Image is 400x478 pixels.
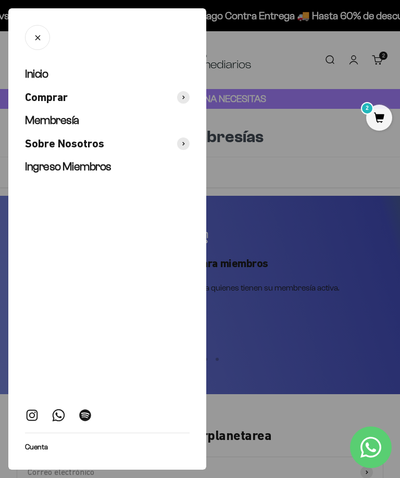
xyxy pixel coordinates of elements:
[366,113,392,124] a: 2
[25,114,79,127] span: Membresía
[25,160,111,173] span: Ingreso Miembros
[25,408,39,422] a: Síguenos en Instagram
[25,113,190,128] a: Membresía
[25,136,104,152] span: Sobre Nosotros
[25,90,190,105] button: Comprar
[25,67,190,82] a: Inicio
[25,442,48,453] a: Cuenta
[25,25,50,50] button: Cerrar
[78,408,92,422] a: Síguenos en Spotify
[25,67,48,80] span: Inicio
[25,159,190,174] a: Ingreso Miembros
[52,408,66,422] a: Síguenos en WhatsApp
[25,136,190,152] button: Sobre Nosotros
[361,102,373,115] mark: 2
[25,90,68,105] span: Comprar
